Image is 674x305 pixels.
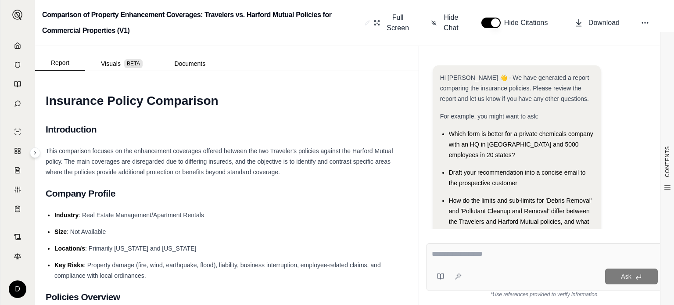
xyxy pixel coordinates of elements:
img: Expand sidebar [12,10,23,20]
button: Visuals [85,57,158,71]
span: Hi [PERSON_NAME] 👋 - We have generated a report comparing the insurance policies. Please review t... [440,74,589,102]
a: Contract Analysis [6,228,29,246]
div: *Use references provided to verify information. [426,291,663,298]
a: Policy Comparisons [6,142,29,160]
span: Location/s [54,245,85,252]
a: Claim Coverage [6,161,29,179]
span: Full Screen [385,12,410,33]
span: Which form is better for a private chemicals company with an HQ in [GEOGRAPHIC_DATA] and 5000 emp... [449,130,593,158]
a: Single Policy [6,123,29,140]
span: CONTENTS [664,146,671,177]
button: Full Screen [370,9,414,37]
h2: Introduction [46,120,408,139]
span: BETA [124,59,143,68]
a: Coverage Table [6,200,29,218]
div: D [9,280,26,298]
button: Expand sidebar [9,6,26,24]
span: This comparison focuses on the enhancement coverages offered between the two Traveler's policies ... [46,147,393,176]
span: For example, you might want to ask: [440,113,539,120]
span: Industry [54,212,79,219]
button: Report [35,56,85,71]
span: : Not Available [67,228,106,235]
h2: Company Profile [46,184,408,203]
button: Expand sidebar [30,147,40,158]
a: Chat [6,95,29,112]
span: How do the limits and sub-limits for 'Debris Removal' and 'Pollutant Cleanup and Removal' differ ... [449,197,592,236]
button: Ask [605,269,658,284]
span: Size [54,228,67,235]
span: Hide Chat [442,12,460,33]
h1: Insurance Policy Comparison [46,89,408,113]
button: Documents [158,57,221,71]
a: Home [6,37,29,54]
a: Legal Search Engine [6,248,29,265]
span: Download [588,18,620,28]
span: Hide Citations [504,18,553,28]
button: Hide Chat [428,9,464,37]
span: Ask [621,273,631,280]
a: Prompt Library [6,75,29,93]
a: Custom Report [6,181,29,198]
span: : Property damage (fire, wind, earthquake, flood), liability, business interruption, employee-rel... [54,262,381,279]
span: : Primarily [US_STATE] and [US_STATE] [85,245,196,252]
button: Download [571,14,623,32]
h2: Comparison of Property Enhancement Coverages: Travelers vs. Harford Mutual Policies for Commercia... [42,7,361,39]
span: Draft your recommendation into a concise email to the prospective customer [449,169,586,187]
span: Key Risks [54,262,84,269]
a: Documents Vault [6,56,29,74]
span: : Real Estate Management/Apartment Rentals [79,212,204,219]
